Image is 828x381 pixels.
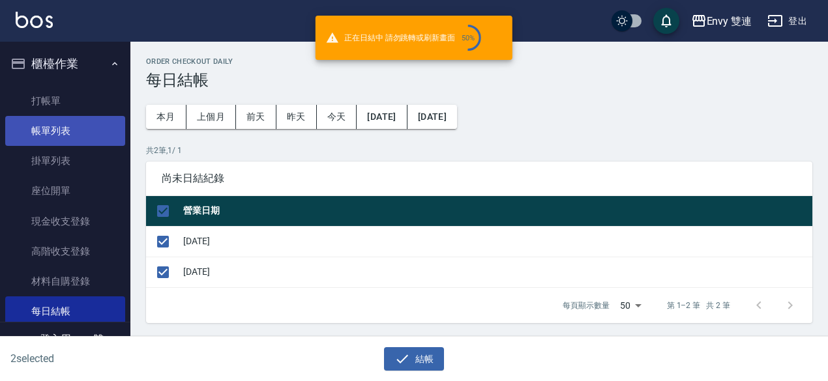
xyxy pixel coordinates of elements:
a: 帳單列表 [5,116,125,146]
a: 現金收支登錄 [5,206,125,236]
a: 材料自購登錄 [5,266,125,296]
img: Logo [16,12,53,28]
td: [DATE] [180,226,812,257]
span: 正在日結中 請勿跳轉或刷新畫面 [326,25,481,51]
p: 共 2 筆, 1 / 1 [146,145,812,156]
button: 昨天 [276,105,317,129]
button: [DATE] [407,105,457,129]
button: 結帳 [384,347,445,371]
button: 今天 [317,105,357,129]
button: 上個月 [186,105,236,129]
button: Envy 雙連 [686,8,758,35]
div: Envy 雙連 [707,13,752,29]
td: [DATE] [180,257,812,287]
h6: 2 selected [10,350,205,367]
th: 營業日期 [180,196,812,227]
button: 登出 [762,9,812,33]
a: 每日結帳 [5,296,125,326]
button: 前天 [236,105,276,129]
span: 尚未日結紀錄 [162,172,797,185]
a: 高階收支登錄 [5,236,125,266]
div: 50 [615,288,646,323]
button: save [653,8,679,34]
button: 櫃檯作業 [5,47,125,81]
h5: 登入用envy雙連 [40,333,106,359]
h3: 每日結帳 [146,71,812,89]
a: 座位開單 [5,176,125,206]
p: 每頁顯示數量 [563,300,610,311]
button: close [492,30,507,46]
h2: Order checkout daily [146,57,812,66]
div: 50 % [462,34,475,42]
button: [DATE] [357,105,407,129]
button: 本月 [146,105,186,129]
a: 打帳單 [5,86,125,116]
a: 掛單列表 [5,146,125,176]
p: 第 1–2 筆 共 2 筆 [667,300,730,311]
